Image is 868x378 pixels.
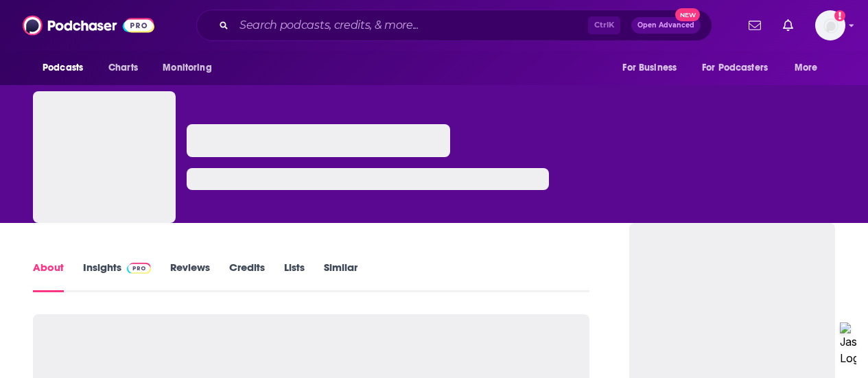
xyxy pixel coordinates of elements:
svg: Add a profile image [834,10,845,21]
a: Lists [284,261,305,292]
a: Show notifications dropdown [777,14,799,37]
span: Monitoring [163,58,211,78]
a: Show notifications dropdown [743,14,766,37]
input: Search podcasts, credits, & more... [234,14,588,36]
a: InsightsPodchaser Pro [83,261,151,292]
button: open menu [785,55,835,81]
button: open menu [693,55,788,81]
a: Charts [99,55,146,81]
span: For Business [622,58,677,78]
span: Charts [108,58,138,78]
a: Credits [229,261,265,292]
span: Ctrl K [588,16,620,34]
span: Podcasts [43,58,83,78]
img: Podchaser - Follow, Share and Rate Podcasts [23,12,154,38]
img: Podchaser Pro [127,263,151,274]
a: Similar [324,261,357,292]
span: Open Advanced [637,22,694,29]
span: Logged in as RebRoz5 [815,10,845,40]
button: open menu [613,55,694,81]
span: For Podcasters [702,58,768,78]
button: open menu [33,55,101,81]
button: Show profile menu [815,10,845,40]
a: About [33,261,64,292]
span: New [675,8,700,21]
span: More [795,58,818,78]
img: User Profile [815,10,845,40]
a: Reviews [170,261,210,292]
button: open menu [153,55,229,81]
button: Open AdvancedNew [631,17,701,34]
div: Search podcasts, credits, & more... [196,10,712,41]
